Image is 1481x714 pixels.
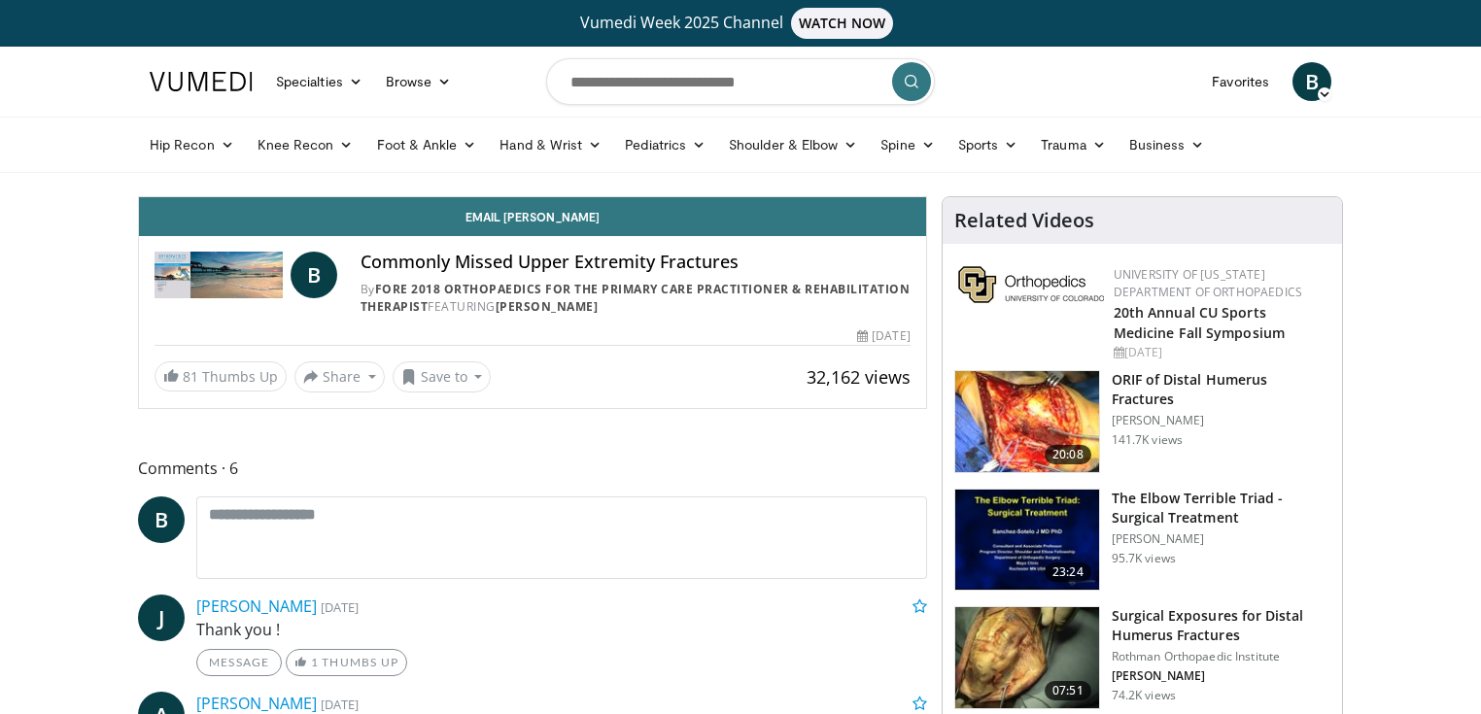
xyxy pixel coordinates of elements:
[1045,445,1091,464] span: 20:08
[1029,125,1118,164] a: Trauma
[264,62,374,101] a: Specialties
[150,72,253,91] img: VuMedi Logo
[138,456,927,481] span: Comments 6
[139,197,926,236] a: Email [PERSON_NAME]
[321,598,359,616] small: [DATE]
[365,125,489,164] a: Foot & Ankle
[311,655,319,669] span: 1
[954,489,1330,592] a: 23:24 The Elbow Terrible Triad - Surgical Treatment [PERSON_NAME] 95.7K views
[496,298,599,315] a: [PERSON_NAME]
[196,595,317,617] a: [PERSON_NAME]
[955,490,1099,591] img: 162531_0000_1.png.150x105_q85_crop-smart_upscale.jpg
[374,62,464,101] a: Browse
[1112,370,1330,409] h3: ORIF of Distal Humerus Fractures
[1292,62,1331,101] a: B
[954,370,1330,473] a: 20:08 ORIF of Distal Humerus Fractures [PERSON_NAME] 141.7K views
[138,125,246,164] a: Hip Recon
[291,252,337,298] a: B
[791,8,894,39] span: WATCH NOW
[717,125,869,164] a: Shoulder & Elbow
[1118,125,1217,164] a: Business
[138,595,185,641] a: J
[869,125,946,164] a: Spine
[954,209,1094,232] h4: Related Videos
[488,125,613,164] a: Hand & Wrist
[321,696,359,713] small: [DATE]
[196,693,317,714] a: [PERSON_NAME]
[294,361,385,392] button: Share
[955,607,1099,708] img: 70322_0000_3.png.150x105_q85_crop-smart_upscale.jpg
[361,281,911,316] div: By FEATURING
[1112,668,1330,684] p: [PERSON_NAME]
[1112,432,1183,448] p: 141.7K views
[546,58,935,105] input: Search topics, interventions
[1114,344,1326,361] div: [DATE]
[955,371,1099,472] img: orif-sanch_3.png.150x105_q85_crop-smart_upscale.jpg
[155,361,287,391] a: 81 Thumbs Up
[1112,688,1176,703] p: 74.2K views
[857,327,910,345] div: [DATE]
[1112,606,1330,645] h3: Surgical Exposures for Distal Humerus Fractures
[1112,649,1330,664] p: Rothman Orthopaedic Institute
[361,252,911,273] h4: Commonly Missed Upper Extremity Fractures
[183,367,198,386] span: 81
[138,496,185,543] a: B
[286,649,407,676] a: 1 Thumbs Up
[1112,489,1330,527] h3: The Elbow Terrible Triad - Surgical Treatment
[1045,562,1091,582] span: 23:24
[1200,62,1281,101] a: Favorites
[196,618,927,641] p: Thank you !
[1112,413,1330,428] p: [PERSON_NAME]
[196,649,282,676] a: Message
[1112,551,1176,566] p: 95.7K views
[1045,681,1091,700] span: 07:51
[153,8,1328,39] a: Vumedi Week 2025 ChannelWATCH NOW
[947,125,1030,164] a: Sports
[954,606,1330,709] a: 07:51 Surgical Exposures for Distal Humerus Fractures Rothman Orthopaedic Institute [PERSON_NAME]...
[155,252,283,298] img: FORE 2018 Orthopaedics for the Primary Care Practitioner & Rehabilitation Therapist
[361,281,911,315] a: FORE 2018 Orthopaedics for the Primary Care Practitioner & Rehabilitation Therapist
[613,125,717,164] a: Pediatrics
[246,125,365,164] a: Knee Recon
[1112,531,1330,547] p: [PERSON_NAME]
[393,361,492,392] button: Save to
[1114,303,1285,342] a: 20th Annual CU Sports Medicine Fall Symposium
[958,266,1104,303] img: 355603a8-37da-49b6-856f-e00d7e9307d3.png.150x105_q85_autocrop_double_scale_upscale_version-0.2.png
[1114,266,1302,300] a: University of [US_STATE] Department of Orthopaedics
[807,365,911,389] span: 32,162 views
